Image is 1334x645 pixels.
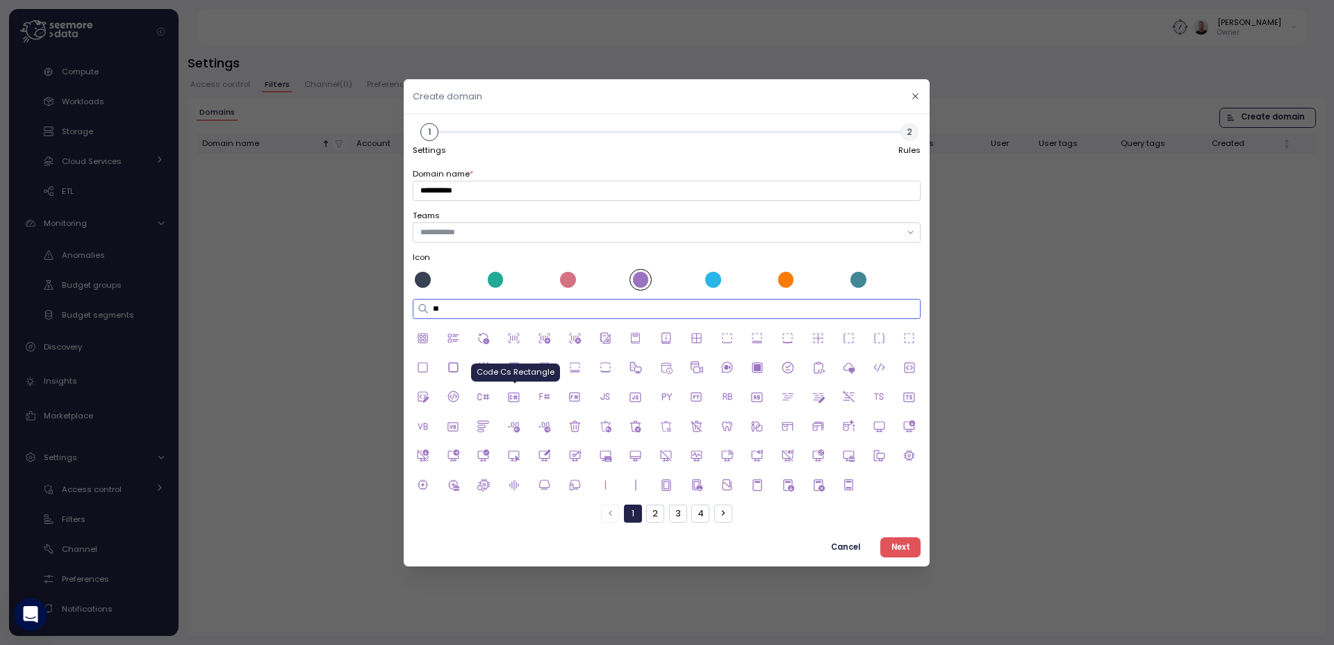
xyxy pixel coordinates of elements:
[413,146,446,154] span: Settings
[624,504,642,522] button: 1
[413,122,446,157] button: 1Settings
[891,537,910,556] span: Next
[413,91,482,100] h2: Create domain
[832,537,861,556] span: Cancel
[413,209,921,222] label: Teams
[413,168,474,180] label: Domain name
[420,122,438,140] span: 1
[901,122,919,140] span: 2
[899,122,921,157] button: 2Rules
[14,598,47,631] div: Open Intercom Messenger
[413,251,921,263] label: Icon
[880,537,921,557] button: Next
[821,537,871,557] button: Cancel
[647,504,665,522] button: 2
[692,504,710,522] button: 4
[899,146,921,154] span: Rules
[669,504,687,522] button: 3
